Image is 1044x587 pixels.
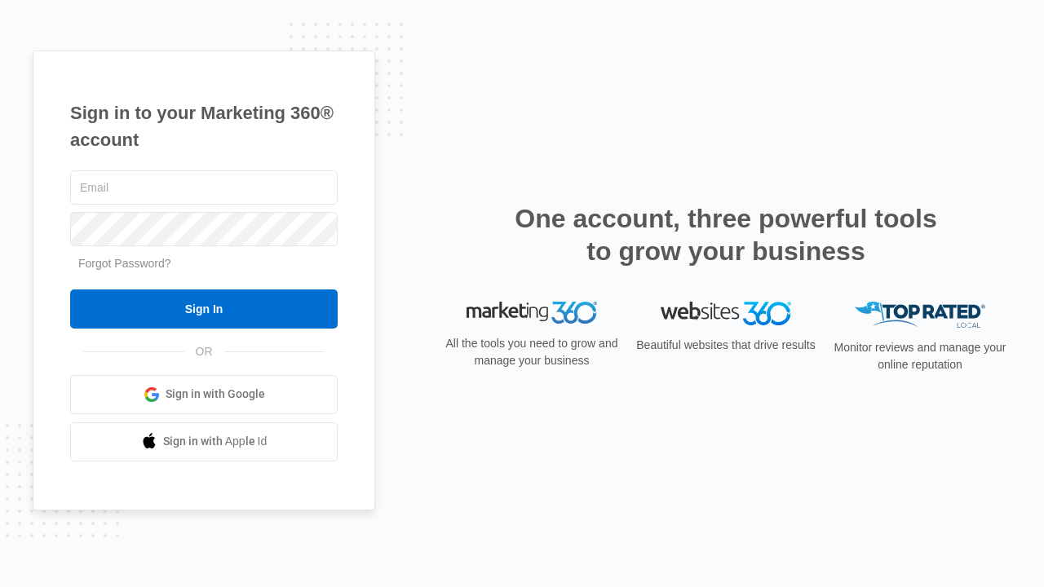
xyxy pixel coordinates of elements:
[166,386,265,403] span: Sign in with Google
[70,422,338,461] a: Sign in with Apple Id
[184,343,224,360] span: OR
[467,302,597,324] img: Marketing 360
[70,170,338,205] input: Email
[70,289,338,329] input: Sign In
[78,257,171,270] a: Forgot Password?
[70,375,338,414] a: Sign in with Google
[635,337,817,354] p: Beautiful websites that drive results
[440,335,623,369] p: All the tools you need to grow and manage your business
[510,202,942,267] h2: One account, three powerful tools to grow your business
[855,302,985,329] img: Top Rated Local
[70,99,338,153] h1: Sign in to your Marketing 360® account
[163,433,268,450] span: Sign in with Apple Id
[661,302,791,325] img: Websites 360
[829,339,1011,373] p: Monitor reviews and manage your online reputation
